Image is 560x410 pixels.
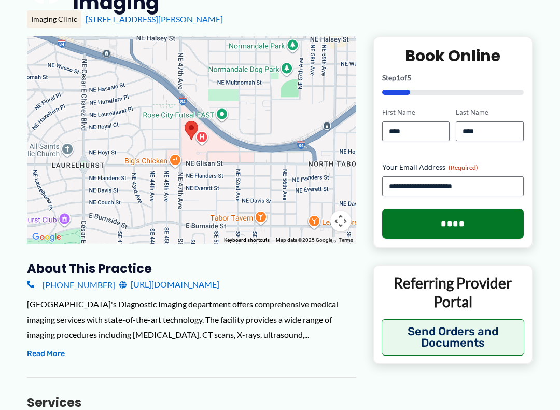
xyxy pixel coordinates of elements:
[382,107,450,117] label: First Name
[224,237,270,244] button: Keyboard shortcuts
[382,274,524,311] p: Referring Provider Portal
[27,296,356,343] div: [GEOGRAPHIC_DATA]'s Diagnostic Imaging department offers comprehensive medical imaging services w...
[456,107,524,117] label: Last Name
[382,162,524,172] label: Your Email Address
[119,277,219,292] a: [URL][DOMAIN_NAME]
[27,261,356,277] h3: About this practice
[382,46,524,66] h2: Book Online
[339,237,353,243] a: Terms (opens in new tab)
[30,230,64,244] a: Open this area in Google Maps (opens a new window)
[86,14,223,24] a: [STREET_ADDRESS][PERSON_NAME]
[396,73,400,82] span: 1
[27,348,65,360] button: Read More
[449,163,478,171] span: (Required)
[407,73,411,82] span: 5
[27,277,115,292] a: [PHONE_NUMBER]
[276,237,332,243] span: Map data ©2025 Google
[30,230,64,244] img: Google
[27,10,81,28] div: Imaging Clinic
[330,211,351,231] button: Map camera controls
[382,74,524,81] p: Step of
[382,319,524,356] button: Send Orders and Documents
